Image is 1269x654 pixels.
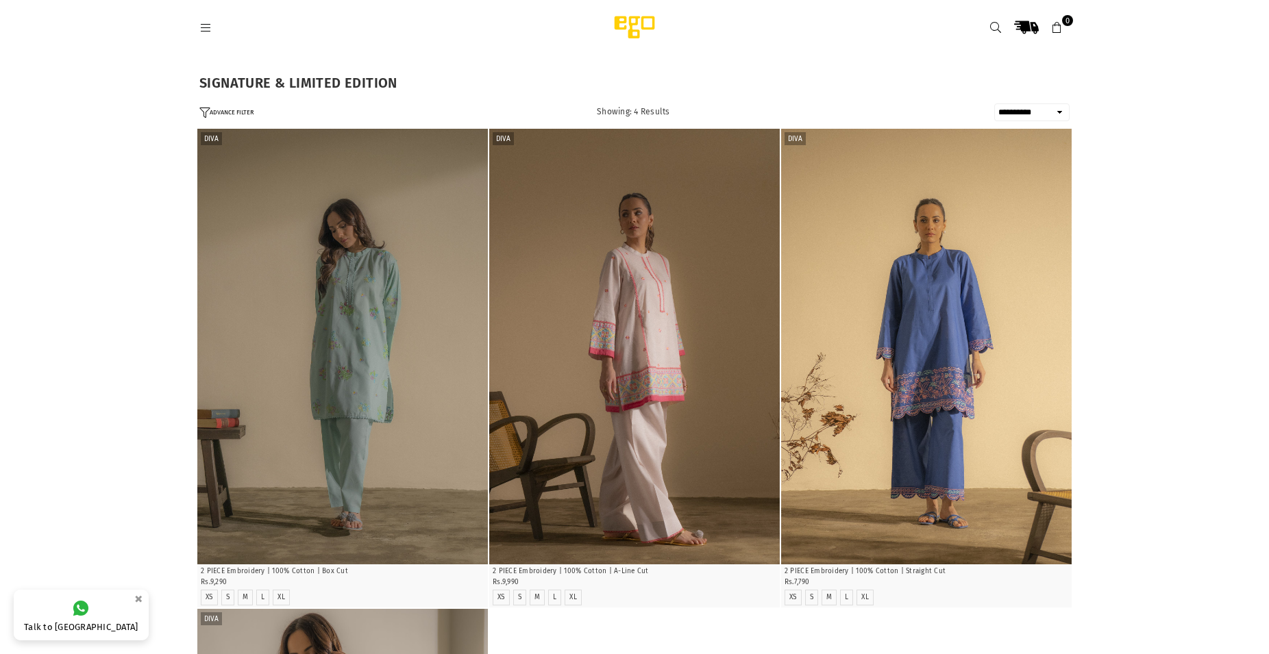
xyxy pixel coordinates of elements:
[206,593,213,602] label: XS
[785,132,806,145] label: Diva
[489,129,780,564] a: 1 / 52 / 53 / 54 / 55 / 5
[493,578,519,586] span: Rs.9,990
[493,132,514,145] label: Diva
[983,15,1008,40] a: Search
[553,593,556,602] label: L
[1062,15,1073,26] span: 0
[14,590,149,640] a: Talk to [GEOGRAPHIC_DATA]
[785,578,809,586] span: Rs.7,790
[861,593,869,602] label: XL
[781,129,1072,564] div: 1 / 5
[130,588,147,610] button: ×
[193,22,218,32] a: Menu
[489,129,780,564] div: 1 / 5
[569,593,577,602] label: XL
[785,566,1068,577] p: 2 PIECE Embroidery | 100% Cotton | Straight Cut
[493,566,776,577] p: 2 PIECE Embroidery | 100% Cotton | A-Line Cut
[278,593,285,602] label: XL
[201,566,484,577] p: 2 PIECE Embroidery | 100% Cotton | Box Cut
[1045,15,1070,40] a: 0
[534,593,540,602] label: M
[781,129,1072,564] a: 1 / 52 / 53 / 54 / 55 / 5
[489,129,780,564] img: Glow 2 piece
[261,593,264,602] label: L
[810,593,813,602] label: S
[576,14,693,41] img: Ego
[497,593,505,602] label: XS
[201,578,227,586] span: Rs.9,290
[197,129,488,564] a: 1 / 42 / 43 / 44 / 4
[197,129,488,564] img: Bouquet 2 piece
[201,612,222,625] label: Diva
[201,132,222,145] label: Diva
[781,129,1072,564] img: Blossom 2 piece
[826,593,832,602] label: M
[199,107,254,118] button: ADVANCE FILTER
[518,593,521,602] label: S
[243,593,248,602] label: M
[789,593,797,602] label: XS
[199,76,1070,90] h1: SIGNATURE & LIMITED EDITION
[197,129,488,564] div: 1 / 4
[597,107,670,116] span: Showing: 4 Results
[845,593,848,602] label: L
[226,593,230,602] label: S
